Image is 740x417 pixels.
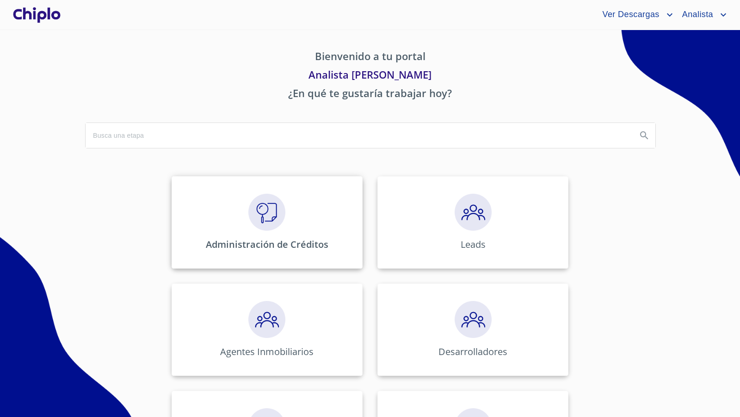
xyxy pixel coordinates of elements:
[86,123,629,148] input: search
[455,194,492,231] img: megaClickPrecalificacion.png
[675,7,729,22] button: account of current user
[675,7,718,22] span: Analista
[461,238,486,251] p: Leads
[455,301,492,338] img: megaClickPrecalificacion.png
[595,7,675,22] button: account of current user
[438,345,507,358] p: Desarrolladores
[633,124,655,147] button: Search
[248,301,285,338] img: megaClickPrecalificacion.png
[85,67,655,86] p: Analista [PERSON_NAME]
[220,345,314,358] p: Agentes Inmobiliarios
[248,194,285,231] img: megaClickVerifiacion.png
[206,238,328,251] p: Administración de Créditos
[595,7,664,22] span: Ver Descargas
[85,86,655,104] p: ¿En qué te gustaría trabajar hoy?
[85,49,655,67] p: Bienvenido a tu portal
